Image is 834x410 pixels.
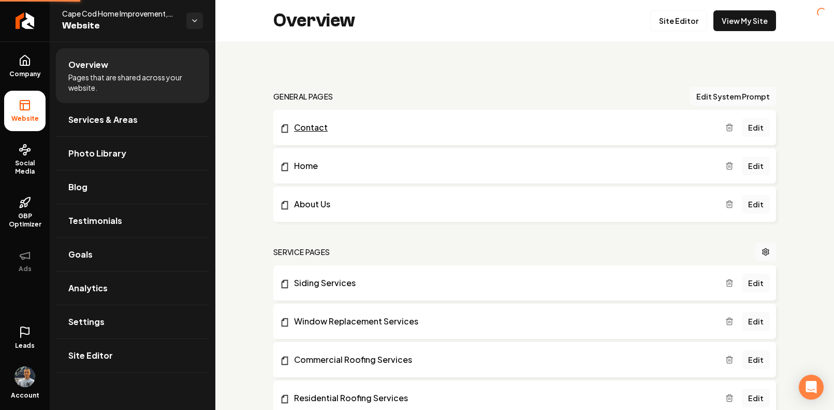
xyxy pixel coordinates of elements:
a: Site Editor [650,10,707,31]
span: Analytics [68,282,108,294]
a: Social Media [4,135,46,184]
a: Services & Areas [56,103,209,136]
a: Leads [4,318,46,358]
div: Open Intercom Messenger [799,375,824,400]
a: Window Replacement Services [280,315,725,328]
h2: Service Pages [273,247,330,257]
img: Tony Sivitski [14,366,35,387]
span: Ads [14,265,36,273]
a: Commercial Roofing Services [280,354,725,366]
a: Analytics [56,272,209,305]
button: Edit System Prompt [690,87,776,106]
span: Site Editor [68,349,113,362]
a: Edit [742,157,770,175]
a: Photo Library [56,137,209,170]
span: Goals [68,248,93,261]
a: Siding Services [280,277,725,289]
a: Contact [280,121,725,134]
a: Blog [56,171,209,204]
span: Account [11,391,39,400]
span: Company [5,70,45,78]
button: Ads [4,241,46,281]
a: Residential Roofing Services [280,392,725,404]
span: Settings [68,316,105,328]
a: Home [280,160,725,172]
span: Testimonials [68,215,122,227]
span: GBP Optimizer [4,212,46,229]
a: Site Editor [56,339,209,372]
a: Edit [742,389,770,407]
a: Edit [742,118,770,137]
img: Rebolt Logo [16,12,35,29]
button: Open user button [14,362,35,387]
span: Website [62,19,178,33]
span: Photo Library [68,147,126,160]
a: Edit [742,274,770,292]
a: About Us [280,198,725,210]
a: Settings [56,305,209,338]
a: Edit [742,312,770,331]
span: Leads [15,342,35,350]
h2: Overview [273,10,355,31]
a: Company [4,46,46,87]
h2: general pages [273,91,333,102]
span: Cape Cod Home Improvement, Inc [62,8,178,19]
span: Services & Areas [68,114,138,126]
a: Edit [742,350,770,369]
span: Pages that are shared across your website. [68,72,197,93]
span: Blog [68,181,87,193]
a: Edit [742,195,770,214]
a: GBP Optimizer [4,188,46,237]
a: View My Site [713,10,776,31]
span: Social Media [4,159,46,176]
span: Overview [68,59,108,71]
a: Goals [56,238,209,271]
a: Testimonials [56,204,209,237]
span: Website [7,115,43,123]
